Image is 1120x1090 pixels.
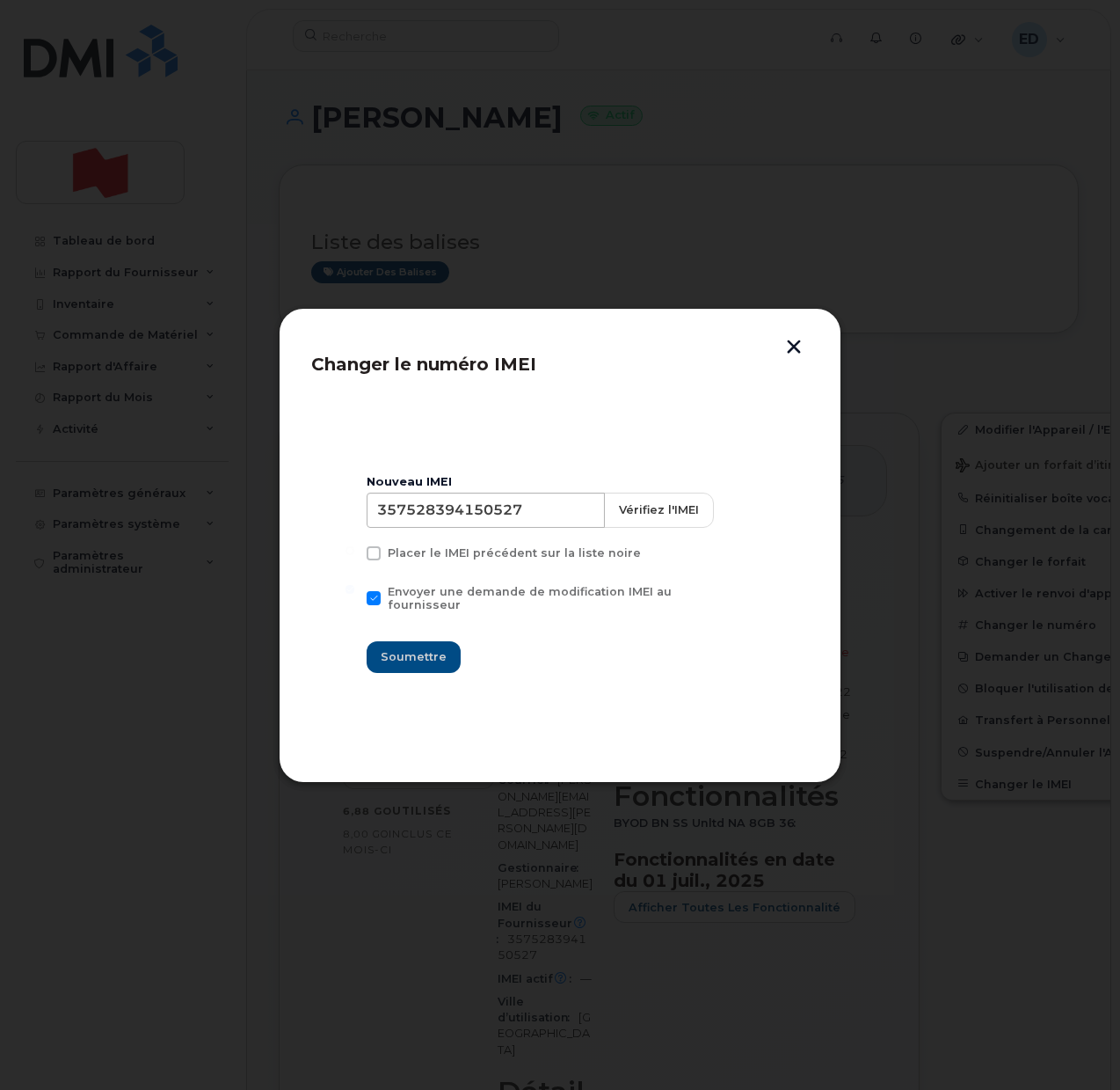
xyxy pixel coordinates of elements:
[367,475,753,489] div: Nouveau IMEI
[381,648,447,665] span: Soumettre
[345,585,354,594] input: Envoyer une demande de modification IMEI au fournisseur
[311,354,536,375] span: Changer le numéro IMEI
[367,641,461,673] button: Soumettre
[388,546,641,560] span: Placer le IMEI précédent sur la liste noire
[345,546,354,555] input: Placer le IMEI précédent sur la liste noire
[604,493,714,528] button: Vérifiez l'IMEI
[388,585,672,611] span: Envoyer une demande de modification IMEI au fournisseur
